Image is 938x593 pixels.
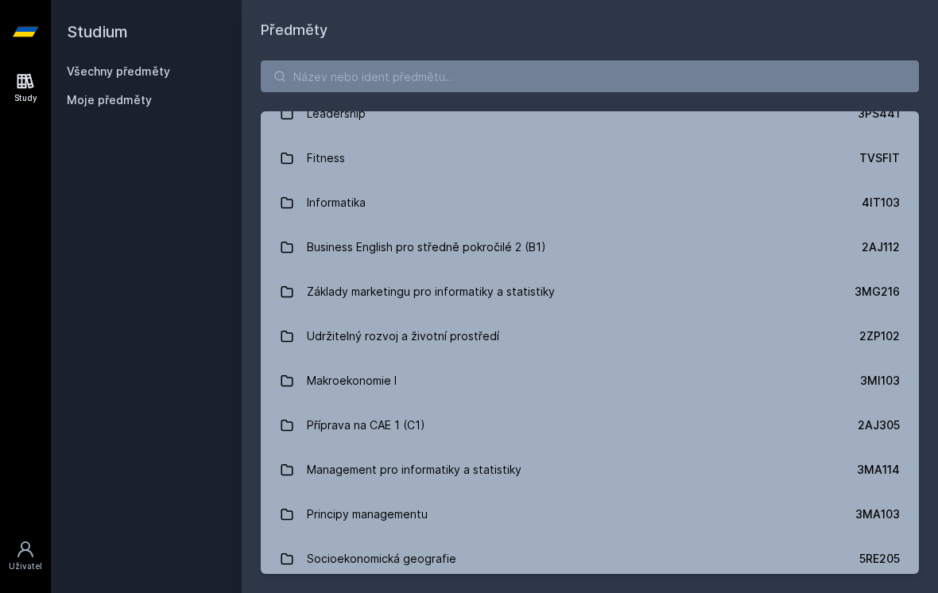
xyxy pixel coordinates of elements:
[307,454,521,486] div: Management pro informatiky a statistiky
[307,320,499,352] div: Udržitelný rozvoj a životní prostředí
[261,269,919,314] a: Základy marketingu pro informatiky a statistiky 3MG216
[261,403,919,448] a: Příprava na CAE 1 (C1) 2AJ305
[307,543,456,575] div: Socioekonomická geografie
[307,276,555,308] div: Základy marketingu pro informatiky a statistiky
[261,60,919,92] input: Název nebo ident předmětu…
[307,409,425,441] div: Příprava na CAE 1 (C1)
[261,91,919,136] a: Leadership 3PS441
[261,19,919,41] h1: Předměty
[862,195,900,211] div: 4IT103
[859,328,900,344] div: 2ZP102
[261,492,919,537] a: Principy managementu 3MA103
[261,225,919,269] a: Business English pro středně pokročilé 2 (B1) 2AJ112
[855,506,900,522] div: 3MA103
[858,106,900,122] div: 3PS441
[9,560,42,572] div: Uživatel
[261,180,919,225] a: Informatika 4IT103
[14,92,37,104] div: Study
[67,92,152,108] span: Moje předměty
[307,142,345,174] div: Fitness
[307,98,366,130] div: Leadership
[307,498,428,530] div: Principy managementu
[857,462,900,478] div: 3MA114
[859,150,900,166] div: TVSFIT
[261,537,919,581] a: Socioekonomická geografie 5RE205
[3,532,48,580] a: Uživatel
[261,448,919,492] a: Management pro informatiky a statistiky 3MA114
[307,365,397,397] div: Makroekonomie I
[859,551,900,567] div: 5RE205
[855,284,900,300] div: 3MG216
[261,359,919,403] a: Makroekonomie I 3MI103
[261,136,919,180] a: Fitness TVSFIT
[261,314,919,359] a: Udržitelný rozvoj a životní prostředí 2ZP102
[858,417,900,433] div: 2AJ305
[67,64,170,78] a: Všechny předměty
[3,64,48,112] a: Study
[860,373,900,389] div: 3MI103
[862,239,900,255] div: 2AJ112
[307,187,366,219] div: Informatika
[307,231,546,263] div: Business English pro středně pokročilé 2 (B1)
